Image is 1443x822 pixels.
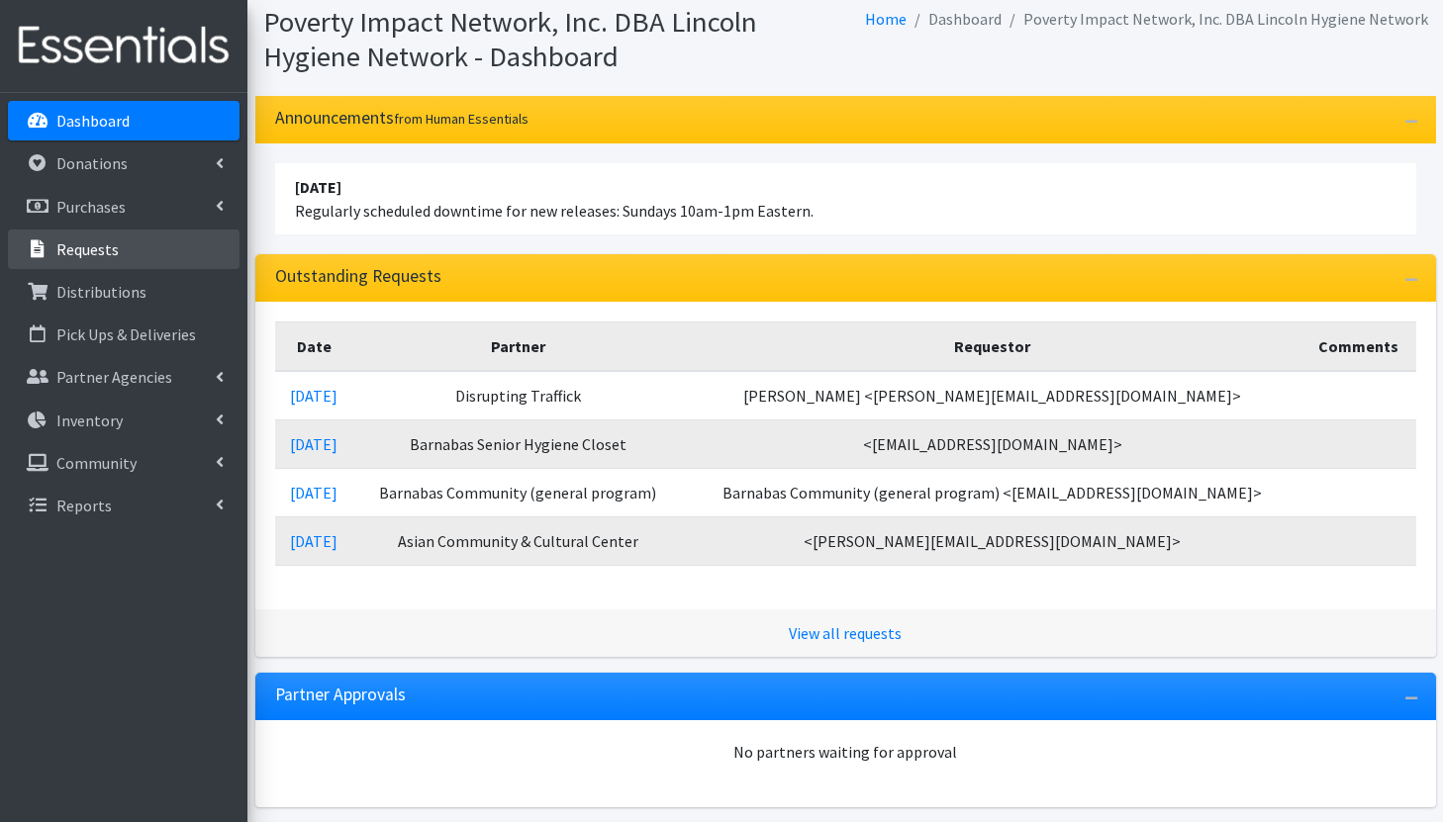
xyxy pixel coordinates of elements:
[275,266,441,287] h3: Outstanding Requests
[56,411,123,430] p: Inventory
[353,322,684,372] th: Partner
[353,517,684,566] td: Asian Community & Cultural Center
[8,357,240,397] a: Partner Agencies
[8,187,240,227] a: Purchases
[56,367,172,387] p: Partner Agencies
[353,371,684,420] td: Disrupting Traffick
[275,108,529,129] h3: Announcements
[8,443,240,483] a: Community
[683,469,1301,517] td: Barnabas Community (general program) <[EMAIL_ADDRESS][DOMAIN_NAME]>
[865,9,907,29] a: Home
[56,153,128,173] p: Donations
[8,272,240,312] a: Distributions
[8,143,240,183] a: Donations
[295,177,341,197] strong: [DATE]
[683,322,1301,372] th: Requestor
[56,324,196,344] p: Pick Ups & Deliveries
[8,486,240,525] a: Reports
[275,685,406,705] h3: Partner Approvals
[8,315,240,354] a: Pick Ups & Deliveries
[290,531,337,551] a: [DATE]
[275,163,1416,234] li: Regularly scheduled downtime for new releases: Sundays 10am-1pm Eastern.
[275,322,353,372] th: Date
[8,401,240,440] a: Inventory
[56,453,137,473] p: Community
[683,420,1301,469] td: <[EMAIL_ADDRESS][DOMAIN_NAME]>
[263,5,838,73] h1: Poverty Impact Network, Inc. DBA Lincoln Hygiene Network - Dashboard
[290,386,337,406] a: [DATE]
[1002,5,1428,34] li: Poverty Impact Network, Inc. DBA Lincoln Hygiene Network
[56,282,146,302] p: Distributions
[56,111,130,131] p: Dashboard
[56,239,119,259] p: Requests
[8,13,240,79] img: HumanEssentials
[683,517,1301,566] td: <[PERSON_NAME][EMAIL_ADDRESS][DOMAIN_NAME]>
[683,371,1301,420] td: [PERSON_NAME] <[PERSON_NAME][EMAIL_ADDRESS][DOMAIN_NAME]>
[56,496,112,515] p: Reports
[290,483,337,502] a: [DATE]
[290,434,337,454] a: [DATE]
[353,469,684,517] td: Barnabas Community (general program)
[8,229,240,269] a: Requests
[56,197,126,217] p: Purchases
[8,101,240,140] a: Dashboard
[275,740,1416,764] div: No partners waiting for approval
[907,5,1002,34] li: Dashboard
[353,420,684,469] td: Barnabas Senior Hygiene Closet
[394,110,529,128] small: from Human Essentials
[789,623,902,643] a: View all requests
[1301,322,1415,372] th: Comments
